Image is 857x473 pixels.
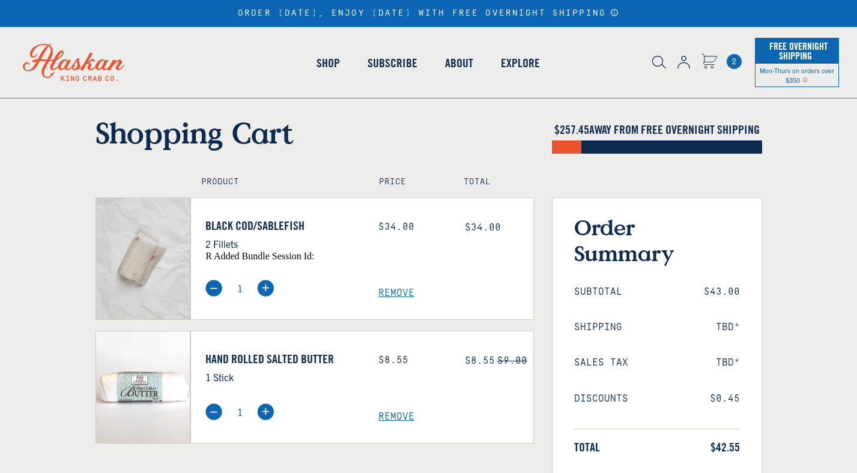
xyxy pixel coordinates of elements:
a: Cart [727,54,742,69]
img: minus [205,403,222,420]
a: Black Cod/Sablefish [205,218,360,233]
span: Shipping [574,322,622,333]
a: Remove [378,411,533,423]
a: Cart [701,53,717,71]
span: $42.55 [710,440,740,454]
h1: Shopping Cart [95,115,534,150]
h4: Total [464,177,522,187]
img: plus [257,280,274,297]
span: 257.45 [560,122,589,137]
a: Subscribe [354,29,431,97]
span: Discounts [574,393,628,405]
span: Subtotal [574,286,622,298]
div: $8.55 [378,355,447,366]
p: 1 Stick [205,369,360,385]
p: 2 Fillets [205,236,360,252]
span: Sales Tax [574,357,628,369]
span: $0.45 [710,393,740,405]
a: Remove [378,288,533,299]
a: Announcement Bar Modal [610,8,619,17]
h4: $ AWAY FROM FREE OVERNIGHT SHIPPING [552,122,762,137]
span: Mon-Thurs on orders over $350 [760,66,834,84]
span: r added bundle session id: [205,251,314,261]
img: search [652,56,666,69]
img: minus [205,280,222,297]
img: Alaskan King Crab Co. logo [6,27,141,98]
img: plus [257,403,274,420]
img: account [677,56,690,69]
div: $34.00 [378,221,447,233]
a: Hand Rolled Salted Butter [205,352,360,366]
span: Free Overnight Shipping [766,37,828,65]
div: ORDER [DATE], ENJOY [DATE] WITH FREE OVERNIGHT SHIPPING [238,8,619,19]
span: $43.00 [704,286,740,298]
img: Black Cod/Sablefish - 2 Fillets [96,198,190,319]
span: $8.55 [465,355,495,366]
a: About [431,29,487,97]
a: Shop [303,29,354,97]
h3: Order Summary [574,214,740,266]
h4: Product [201,177,353,187]
h4: Price [379,177,438,187]
span: Total [574,440,600,454]
a: Explore [487,29,554,97]
s: $9.00 [497,355,527,366]
span: $34.00 [465,222,501,233]
span: Shipping Notice Icon [802,76,808,84]
img: Hand Rolled Salted Butter - 1 Stick [96,331,190,443]
span: 2 [727,54,742,69]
